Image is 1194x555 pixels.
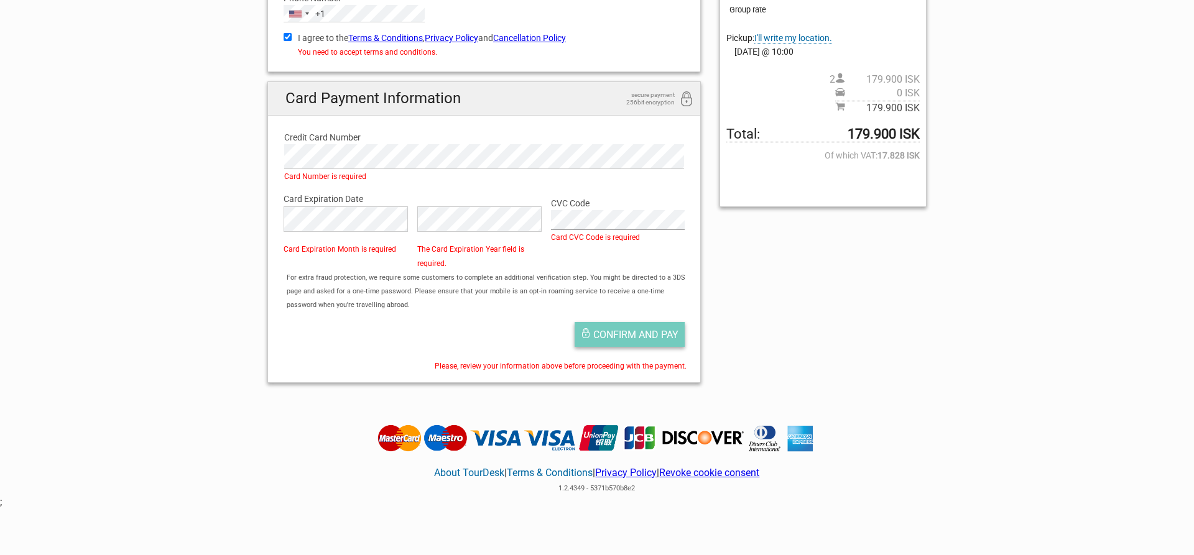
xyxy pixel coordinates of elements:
[551,196,685,210] label: CVC Code
[726,33,832,44] span: Pickup:
[835,101,920,115] span: Subtotal
[507,467,593,479] a: Terms & Conditions
[726,127,920,142] span: Total to be paid
[274,359,694,373] div: Please, review your information above before proceeding with the payment.
[425,33,478,43] a: Privacy Policy
[835,86,920,100] span: Pickup price
[284,45,685,59] div: You need to accept terms and conditions.
[593,329,678,341] span: Confirm and pay
[434,467,504,479] a: About TourDesk
[280,271,700,313] div: For extra fraud protection, we require some customers to complete an additional verification step...
[558,484,635,492] span: 1.2.4349 - 5371b570b8e2
[17,22,141,32] p: We're away right now. Please check back later!
[848,127,920,141] strong: 179.900 ISK
[726,149,920,162] span: Of which VAT:
[284,192,685,206] label: Card Expiration Date
[613,91,675,106] span: secure payment 256bit encryption
[729,3,920,17] div: Group rate
[143,19,158,34] button: Open LiveChat chat widget
[679,91,694,108] i: 256bit encryption
[726,45,920,58] span: [DATE] @ 10:00
[845,73,920,86] span: 179.900 ISK
[754,33,832,44] span: Change pickup place
[374,424,820,452] img: Tourdesk accepts
[268,82,700,115] h2: Card Payment Information
[877,149,920,162] strong: 17.828 ISK
[315,7,325,21] div: +1
[575,322,685,347] button: Confirm and pay
[284,31,685,45] label: I agree to the , and
[417,245,524,268] span: The Card Expiration Year field is required.
[551,233,640,242] span: Card CVC Code is required
[348,33,423,43] a: Terms & Conditions
[284,172,366,181] span: Card Number is required
[374,452,820,495] div: | | |
[284,131,684,144] label: Credit Card Number
[659,467,759,479] a: Revoke cookie consent
[493,33,566,43] a: Cancellation Policy
[830,73,920,86] span: 2 person(s)
[284,6,325,22] button: Selected country
[284,245,396,254] span: Card Expiration Month is required
[845,101,920,115] span: 179.900 ISK
[845,86,920,100] span: 0 ISK
[595,467,657,479] a: Privacy Policy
